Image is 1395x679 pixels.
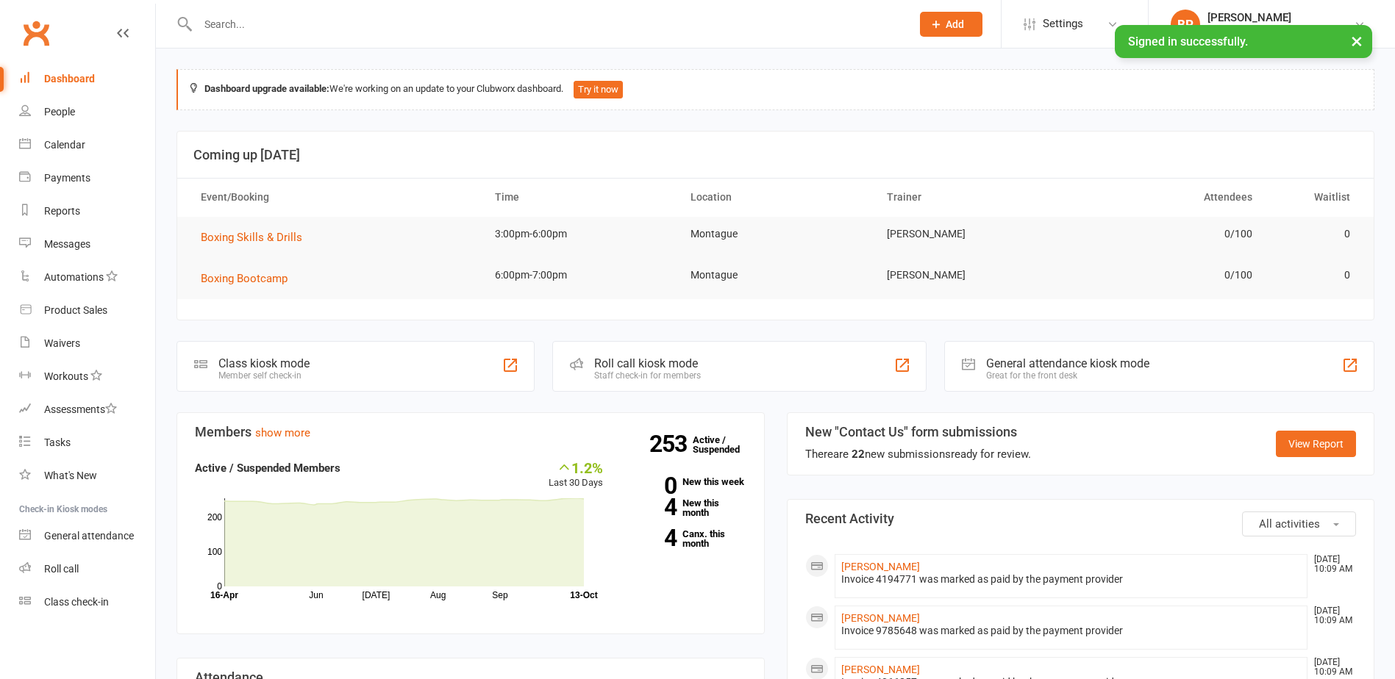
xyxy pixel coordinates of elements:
[1276,431,1356,457] a: View Report
[677,179,873,216] th: Location
[874,217,1069,251] td: [PERSON_NAME]
[625,529,746,548] a: 4Canx. this month
[19,393,155,426] a: Assessments
[549,459,603,475] div: 1.2%
[920,12,982,37] button: Add
[625,477,746,486] a: 0New this week
[841,625,1302,637] div: Invoice 9785648 was marked as paid by the payment provider
[549,459,603,491] div: Last 30 Days
[1266,258,1363,292] td: 0
[874,179,1069,216] th: Trainer
[649,433,693,455] strong: 253
[677,258,873,292] td: Montague
[841,612,920,624] a: [PERSON_NAME]
[188,179,482,216] th: Event/Booking
[44,106,75,118] div: People
[44,172,90,184] div: Payments
[19,520,155,553] a: General attendance kiosk mode
[218,370,310,381] div: Member self check-in
[1171,10,1200,39] div: BP
[1128,35,1248,48] span: Signed in successfully.
[625,498,746,517] a: 4New this month
[852,448,865,461] strong: 22
[1207,11,1354,24] div: [PERSON_NAME]
[1266,217,1363,251] td: 0
[625,496,677,518] strong: 4
[482,258,677,292] td: 6:00pm-7:00pm
[255,426,310,439] a: show more
[594,356,701,370] div: Roll call kiosk mode
[693,424,757,465] a: 253Active / Suspended
[594,370,701,381] div: Staff check-in for members
[19,426,155,459] a: Tasks
[1307,606,1355,625] time: [DATE] 10:09 AM
[44,563,79,575] div: Roll call
[1307,658,1355,677] time: [DATE] 10:09 AM
[805,425,1031,439] h3: New "Contact Us" form submissions
[18,15,54,51] a: Clubworx
[1259,517,1320,531] span: All activities
[44,530,134,542] div: General attendance
[19,62,155,96] a: Dashboard
[44,139,85,151] div: Calendar
[19,360,155,393] a: Workouts
[1069,179,1265,216] th: Attendees
[195,425,746,439] h3: Members
[1207,24,1354,37] div: Black Diamond Boxing & Fitness
[44,596,109,608] div: Class check-in
[19,459,155,492] a: What's New
[625,527,677,549] strong: 4
[201,229,313,246] button: Boxing Skills & Drills
[44,370,88,382] div: Workouts
[1307,555,1355,574] time: [DATE] 10:09 AM
[482,179,677,216] th: Time
[625,475,677,497] strong: 0
[19,96,155,129] a: People
[841,573,1302,586] div: Invoice 4194771 was marked as paid by the payment provider
[193,148,1357,162] h3: Coming up [DATE]
[176,69,1374,110] div: We're working on an update to your Clubworx dashboard.
[193,14,901,35] input: Search...
[1266,179,1363,216] th: Waitlist
[805,445,1031,463] div: There are new submissions ready for review.
[841,664,920,675] a: [PERSON_NAME]
[204,83,329,94] strong: Dashboard upgrade available:
[1344,25,1370,57] button: ×
[19,294,155,327] a: Product Sales
[19,129,155,162] a: Calendar
[19,228,155,261] a: Messages
[677,217,873,251] td: Montague
[201,272,288,285] span: Boxing Bootcamp
[841,561,920,572] a: [PERSON_NAME]
[44,470,97,481] div: What's New
[19,327,155,360] a: Waivers
[986,356,1149,370] div: General attendance kiosk mode
[482,217,677,251] td: 3:00pm-6:00pm
[44,205,80,217] div: Reports
[44,337,80,349] div: Waivers
[44,403,117,415] div: Assessments
[946,18,964,30] span: Add
[44,436,71,448] div: Tasks
[19,553,155,586] a: Roll call
[44,271,104,283] div: Automations
[986,370,1149,381] div: Great for the front desk
[19,261,155,294] a: Automations
[874,258,1069,292] td: [PERSON_NAME]
[218,356,310,370] div: Class kiosk mode
[19,195,155,228] a: Reports
[201,270,298,287] button: Boxing Bootcamp
[574,81,623,98] button: Try it now
[44,238,90,250] div: Messages
[1043,7,1083,40] span: Settings
[44,304,107,316] div: Product Sales
[805,511,1357,526] h3: Recent Activity
[1242,511,1356,536] button: All activities
[195,461,340,475] strong: Active / Suspended Members
[201,231,302,244] span: Boxing Skills & Drills
[44,73,95,85] div: Dashboard
[19,586,155,619] a: Class kiosk mode
[19,162,155,195] a: Payments
[1069,217,1265,251] td: 0/100
[1069,258,1265,292] td: 0/100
